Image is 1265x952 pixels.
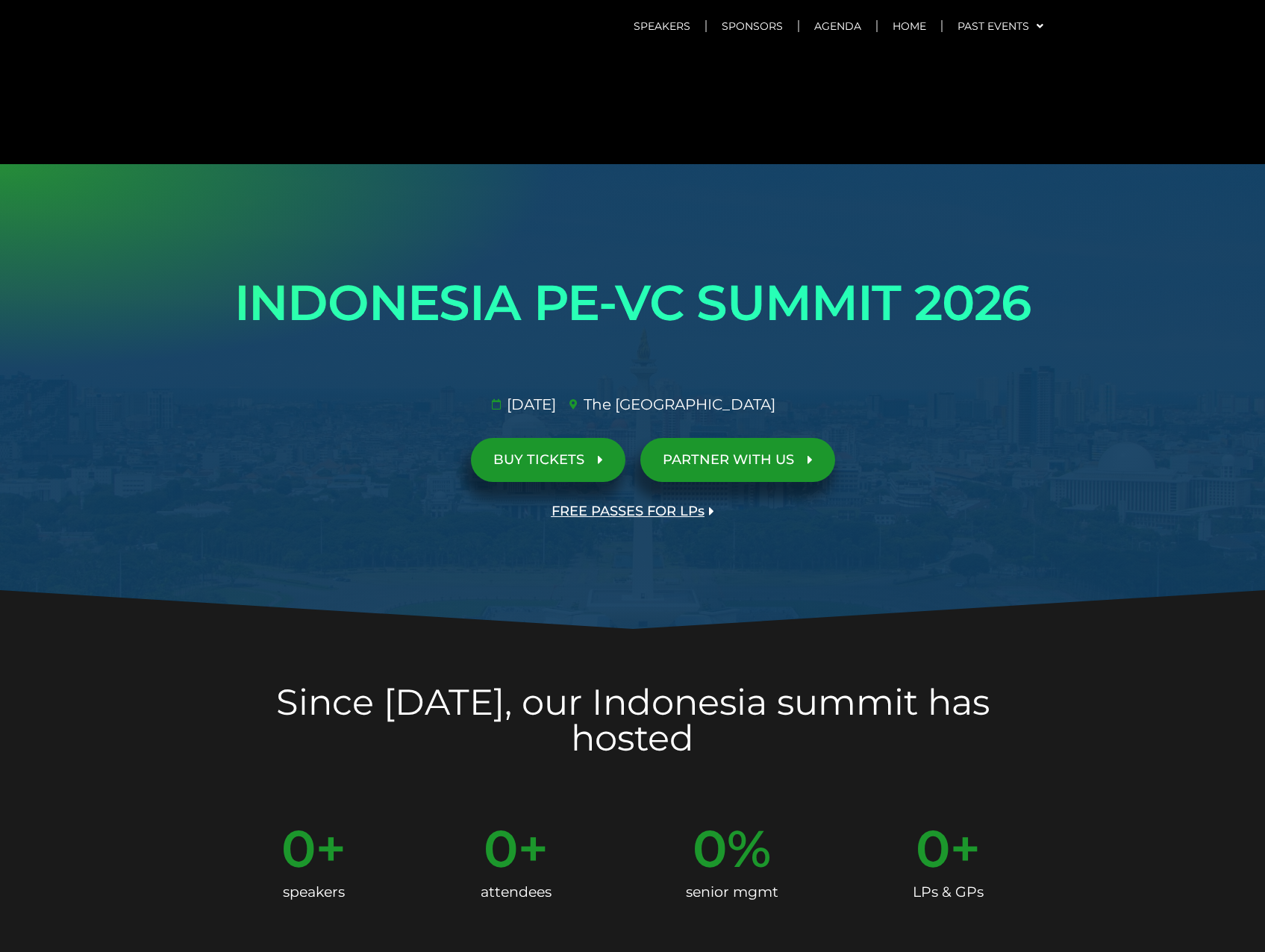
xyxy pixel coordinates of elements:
[552,504,705,519] span: FREE PASSES FOR LPs
[707,9,798,43] a: Sponsors
[215,261,1051,345] h1: INDONESIA PE-VC SUMMIT 2026
[693,823,727,874] span: 0
[215,684,1051,756] h2: Since [DATE], our Indonesia summit has hosted
[727,823,778,874] span: %
[686,874,778,910] div: senior mgmt
[799,9,876,43] a: Agenda
[484,823,518,874] span: 0
[471,438,625,482] a: BUY TICKETS
[281,823,316,874] span: 0
[493,453,584,467] span: BUY TICKETS
[316,823,346,874] span: +
[619,9,705,43] a: Speakers
[663,453,794,467] span: PARTNER WITH US
[503,393,556,416] span: [DATE]​
[518,823,552,874] span: +
[913,874,984,910] div: LPs & GPs
[943,9,1058,43] a: Past Events
[640,438,835,482] a: PARTNER WITH US
[481,874,552,910] div: attendees
[580,393,775,416] span: The [GEOGRAPHIC_DATA]​
[878,9,941,43] a: Home
[529,489,737,533] a: FREE PASSES FOR LPs
[281,874,346,910] div: speakers
[950,823,984,874] span: +
[916,823,950,874] span: 0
